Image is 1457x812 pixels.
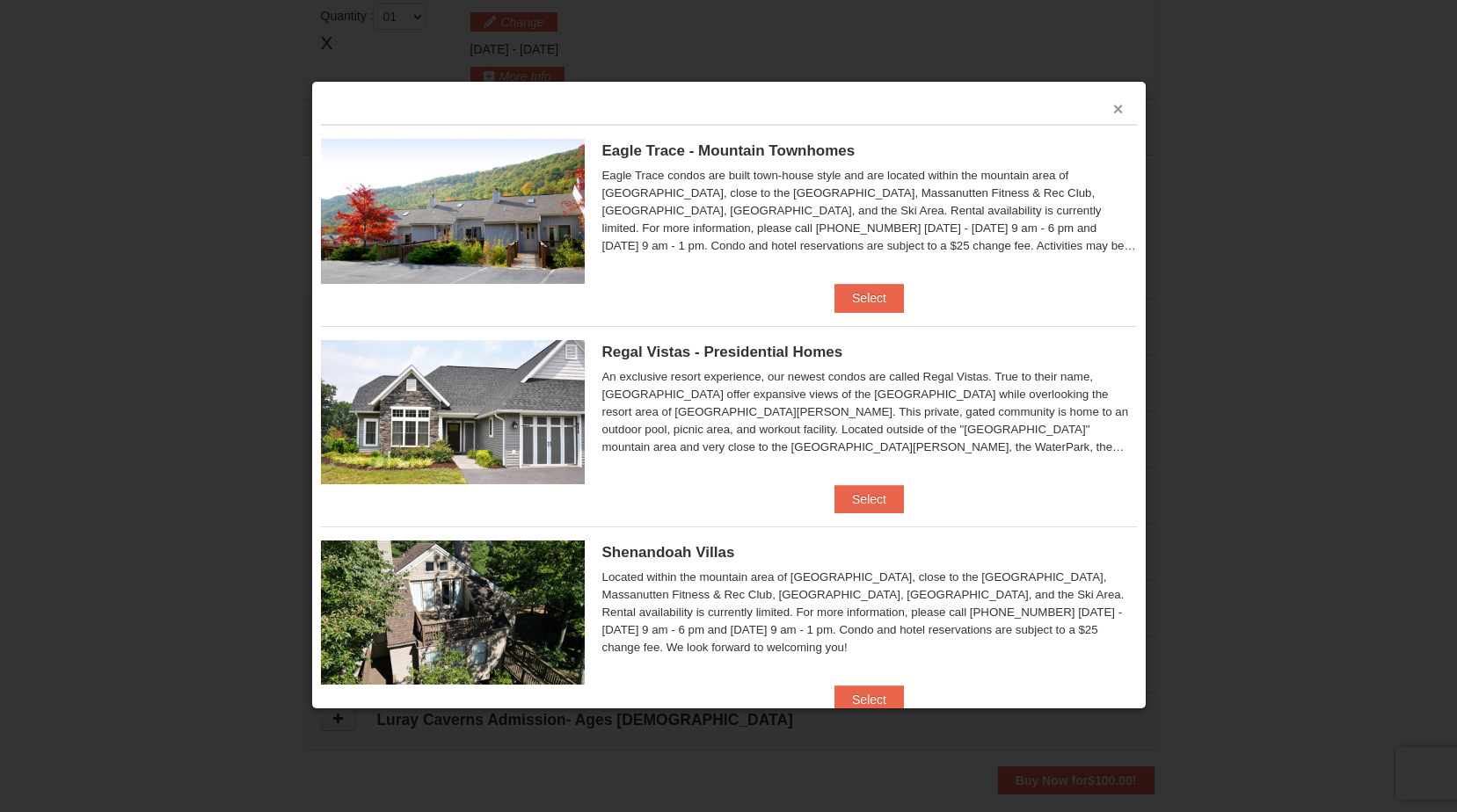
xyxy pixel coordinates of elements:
[1113,100,1124,118] button: ×
[602,344,843,360] span: Regal Vistas - Presidential Homes
[602,544,735,561] span: Shenandoah Villas
[321,340,585,484] img: 19218991-1-902409a9.jpg
[834,284,904,312] button: Select
[834,485,904,513] button: Select
[602,142,856,159] span: Eagle Trace - Mountain Townhomes
[834,685,904,714] button: Select
[321,540,585,685] img: 19219019-2-e70bf45f.jpg
[602,167,1137,255] div: Eagle Trace condos are built town-house style and are located within the mountain area of [GEOGRA...
[602,569,1137,656] div: Located within the mountain area of [GEOGRAPHIC_DATA], close to the [GEOGRAPHIC_DATA], Massanutte...
[321,139,585,283] img: 19218983-1-9b289e55.jpg
[602,368,1137,456] div: An exclusive resort experience, our newest condos are called Regal Vistas. True to their name, [G...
